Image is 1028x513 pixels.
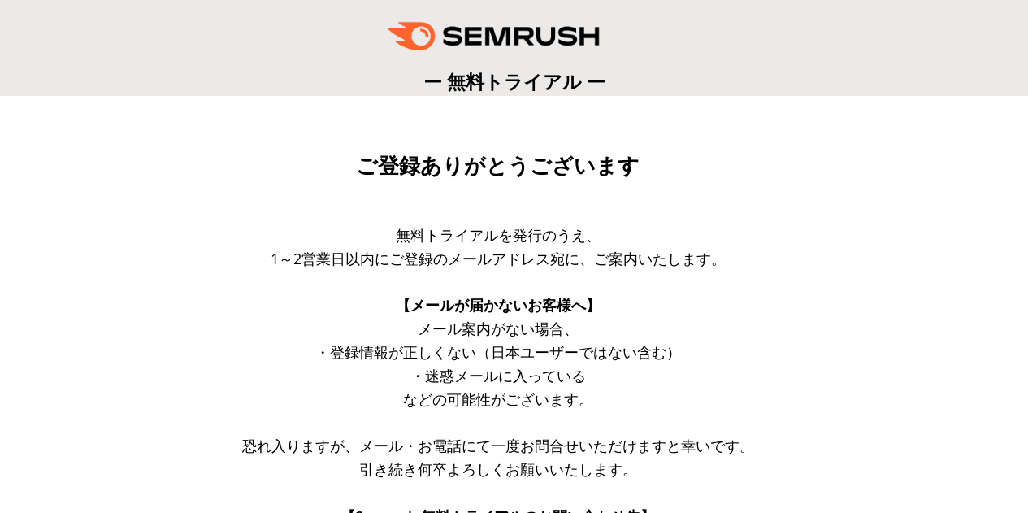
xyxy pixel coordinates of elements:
span: ご登録ありがとうございます [356,154,640,178]
span: 無料トライアルを発行のうえ、 [396,225,601,245]
span: ー 無料トライアル ー [423,68,605,94]
span: 引き続き何卒よろしくお願いいたします。 [359,459,637,479]
span: 恐れ入りますが、メール・お電話にて一度お問合せいただけますと幸いです。 [242,436,754,455]
span: ・登録情報が正しくない（日本ユーザーではない含む） [315,342,681,362]
span: メール案内がない場合、 [418,319,579,338]
span: 【メールが届かないお客様へ】 [396,295,601,315]
span: ・迷惑メールに入っている [410,366,586,385]
span: 1～2営業日以内にご登録のメールアドレス宛に、ご案内いたします。 [271,249,726,268]
span: などの可能性がございます。 [403,389,593,409]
